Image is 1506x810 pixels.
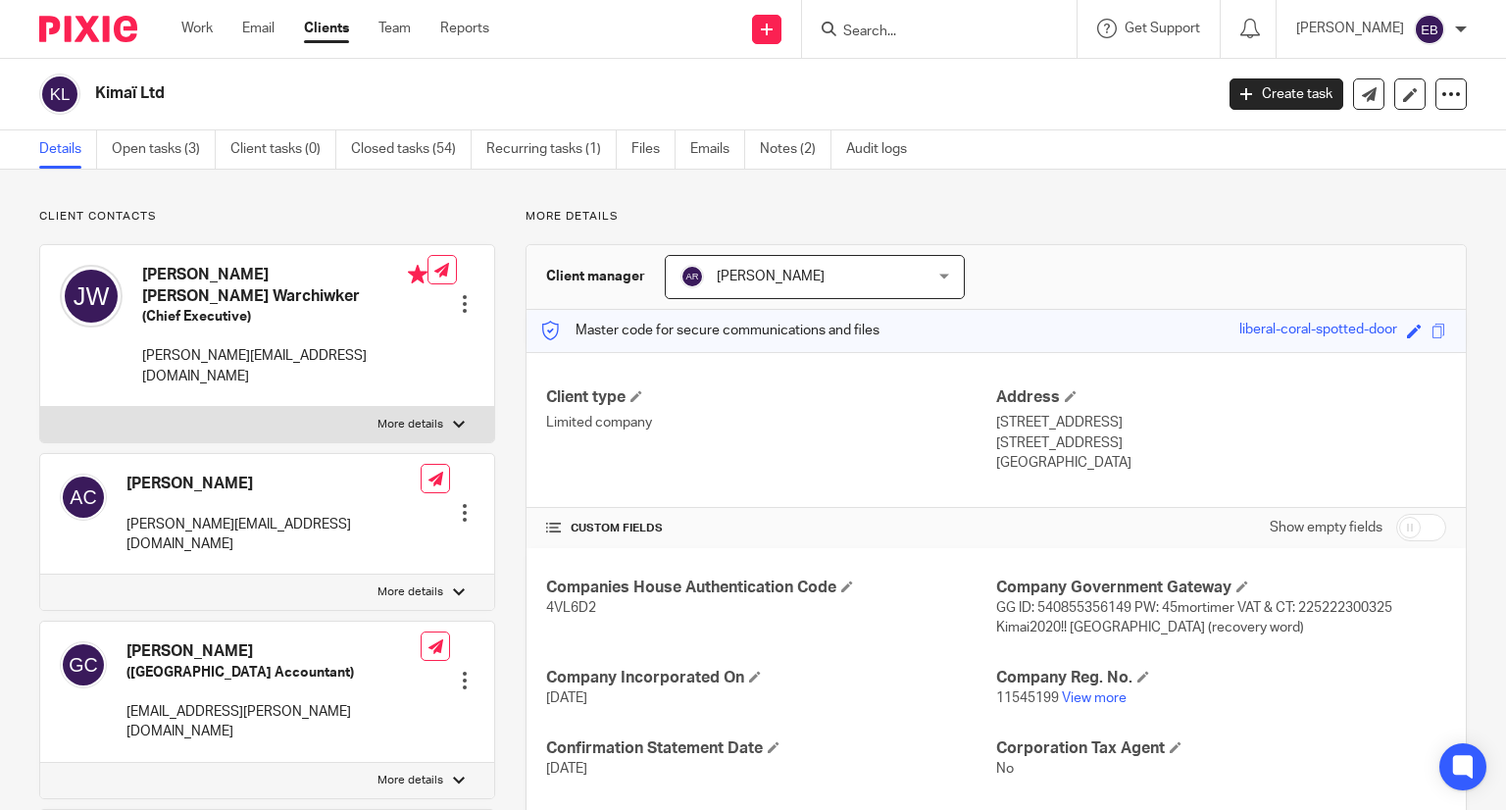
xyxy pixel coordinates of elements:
a: Email [242,19,275,38]
p: More details [377,773,443,788]
h4: Company Government Gateway [996,578,1446,598]
h3: Client manager [546,267,645,286]
h4: Company Reg. No. [996,668,1446,688]
p: More details [377,584,443,600]
label: Show empty fields [1270,518,1382,537]
p: [GEOGRAPHIC_DATA] [996,453,1446,473]
a: Create task [1230,78,1343,110]
h4: CUSTOM FIELDS [546,521,996,536]
p: Client contacts [39,209,495,225]
h4: Corporation Tax Agent [996,738,1446,759]
img: svg%3E [60,265,123,328]
span: Get Support [1125,22,1200,35]
span: [PERSON_NAME] [717,270,825,283]
p: Limited company [546,413,996,432]
h5: ([GEOGRAPHIC_DATA] Accountant) [126,663,421,683]
p: [PERSON_NAME] [1296,19,1404,38]
img: Pixie [39,16,137,42]
h4: Company Incorporated On [546,668,996,688]
p: [STREET_ADDRESS] [996,413,1446,432]
a: Files [631,130,676,169]
h4: Confirmation Statement Date [546,738,996,759]
a: Reports [440,19,489,38]
a: Recurring tasks (1) [486,130,617,169]
h4: Client type [546,387,996,408]
a: Notes (2) [760,130,831,169]
h2: Kimaï Ltd [95,83,979,104]
p: [EMAIL_ADDRESS][PERSON_NAME][DOMAIN_NAME] [126,702,421,742]
p: [PERSON_NAME][EMAIL_ADDRESS][DOMAIN_NAME] [126,515,421,555]
a: Emails [690,130,745,169]
p: More details [377,417,443,432]
h4: [PERSON_NAME] [126,641,421,662]
a: Closed tasks (54) [351,130,472,169]
a: Team [378,19,411,38]
span: GG ID: 540855356149 PW: 45mortimer VAT & CT: 225222300325 Kimai2020!! [GEOGRAPHIC_DATA] (recovery... [996,601,1392,634]
img: svg%3E [60,641,107,688]
img: svg%3E [1414,14,1445,45]
img: svg%3E [60,474,107,521]
p: More details [526,209,1467,225]
p: [STREET_ADDRESS] [996,433,1446,453]
h4: [PERSON_NAME] [PERSON_NAME] Warchiwker [142,265,427,307]
a: Clients [304,19,349,38]
a: Work [181,19,213,38]
img: svg%3E [680,265,704,288]
h5: (Chief Executive) [142,307,427,327]
div: liberal-coral-spotted-door [1239,320,1397,342]
a: Open tasks (3) [112,130,216,169]
a: View more [1062,691,1127,705]
a: Details [39,130,97,169]
span: [DATE] [546,762,587,776]
h4: Companies House Authentication Code [546,578,996,598]
span: [DATE] [546,691,587,705]
h4: Address [996,387,1446,408]
span: No [996,762,1014,776]
p: Master code for secure communications and files [541,321,879,340]
span: 11545199 [996,691,1059,705]
img: svg%3E [39,74,80,115]
h4: [PERSON_NAME] [126,474,421,494]
i: Primary [408,265,427,284]
input: Search [841,24,1018,41]
a: Client tasks (0) [230,130,336,169]
a: Audit logs [846,130,922,169]
p: [PERSON_NAME][EMAIL_ADDRESS][DOMAIN_NAME] [142,346,427,386]
span: 4VL6D2 [546,601,596,615]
